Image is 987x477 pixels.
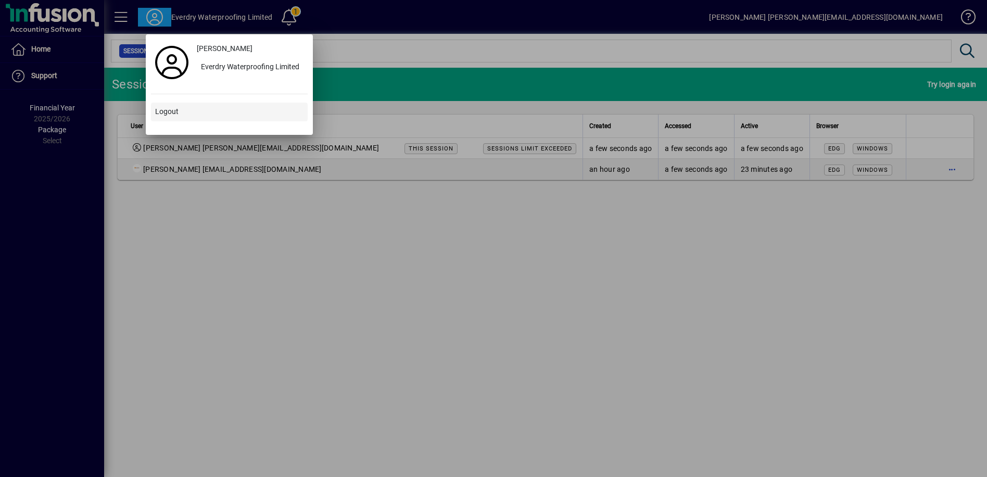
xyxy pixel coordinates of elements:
span: Logout [155,106,179,117]
span: [PERSON_NAME] [197,43,252,54]
a: [PERSON_NAME] [193,40,308,58]
button: Logout [151,103,308,121]
a: Profile [151,53,193,72]
button: Everdry Waterproofing Limited [193,58,308,77]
